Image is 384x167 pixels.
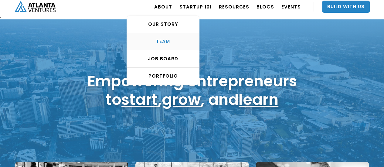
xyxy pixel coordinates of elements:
[127,68,199,85] a: PORTFOLIO
[127,21,199,27] div: OUR STORY
[87,72,297,109] h1: Empowering entrepreneurs to , , and
[121,89,158,110] a: start
[322,1,370,13] a: Build With Us
[127,38,199,45] div: TEAM
[127,16,199,33] a: OUR STORY
[239,89,278,110] a: learn
[127,33,199,50] a: TEAM
[127,73,199,79] div: PORTFOLIO
[127,56,199,62] div: Job Board
[162,89,201,110] a: grow
[127,50,199,68] a: Job Board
